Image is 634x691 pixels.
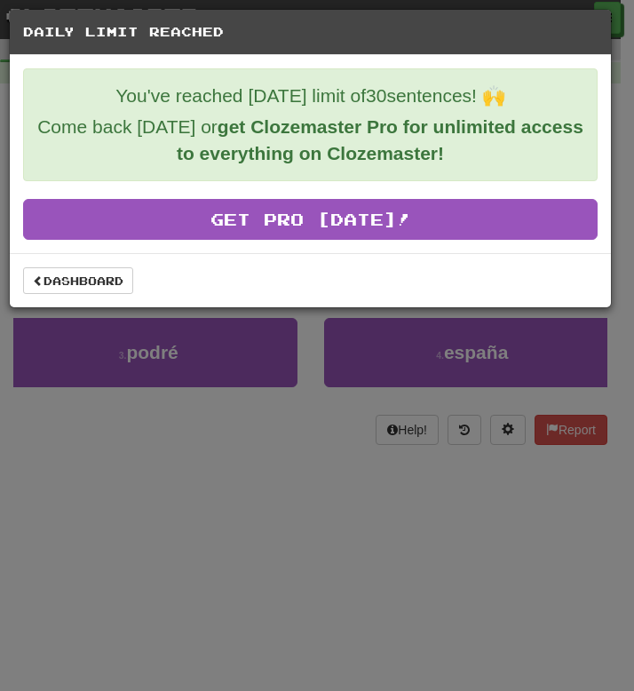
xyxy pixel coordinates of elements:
[23,267,133,294] a: Dashboard
[37,83,583,109] p: You've reached [DATE] limit of 30 sentences! 🙌
[23,23,598,41] h5: Daily Limit Reached
[177,116,583,163] strong: get Clozemaster Pro for unlimited access to everything on Clozemaster!
[23,199,598,240] a: Get Pro [DATE]!
[37,114,583,167] p: Come back [DATE] or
